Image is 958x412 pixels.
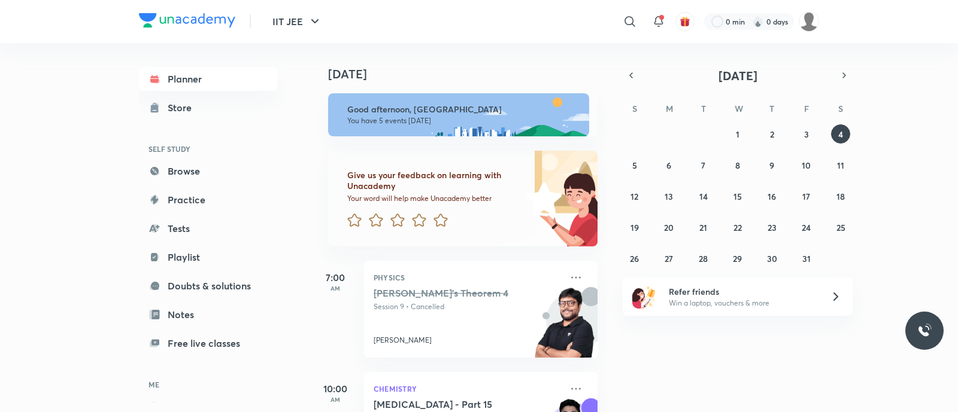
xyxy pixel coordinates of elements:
button: October 20, 2025 [659,218,678,237]
abbr: Saturday [838,103,843,114]
p: Session 9 • Cancelled [374,301,562,312]
button: October 21, 2025 [694,218,713,237]
button: October 25, 2025 [831,218,850,237]
h6: Good afternoon, [GEOGRAPHIC_DATA] [347,104,578,115]
button: October 31, 2025 [797,249,816,268]
button: October 7, 2025 [694,155,713,175]
a: Company Logo [139,13,235,30]
h6: Refer friends [669,285,816,298]
a: Practice [139,188,278,212]
abbr: October 26, 2025 [630,253,639,264]
abbr: October 25, 2025 [836,222,845,233]
button: October 30, 2025 [762,249,781,268]
abbr: October 13, 2025 [665,191,673,202]
img: afternoon [328,93,589,136]
img: ttu [917,324,932,338]
img: streak [752,16,764,28]
abbr: October 1, 2025 [736,129,739,140]
button: avatar [675,12,695,31]
button: October 29, 2025 [728,249,747,268]
abbr: October 12, 2025 [630,191,638,202]
abbr: October 22, 2025 [733,222,742,233]
h5: 10:00 [311,382,359,396]
abbr: October 15, 2025 [733,191,742,202]
img: referral [632,285,656,309]
button: October 14, 2025 [694,187,713,206]
h5: 7:00 [311,270,359,285]
abbr: October 27, 2025 [665,253,673,264]
img: unacademy [532,287,598,370]
abbr: October 16, 2025 [768,191,776,202]
a: Doubts & solutions [139,274,278,298]
abbr: October 4, 2025 [838,129,843,140]
abbr: October 2, 2025 [770,129,774,140]
p: Win a laptop, vouchers & more [669,298,816,309]
a: Notes [139,303,278,326]
abbr: October 11, 2025 [837,160,844,171]
abbr: October 3, 2025 [804,129,809,140]
p: You have 5 events [DATE] [347,116,578,126]
abbr: October 29, 2025 [733,253,742,264]
button: October 19, 2025 [625,218,644,237]
button: October 16, 2025 [762,187,781,206]
a: Store [139,96,278,120]
abbr: October 31, 2025 [802,253,811,264]
abbr: October 8, 2025 [735,160,740,171]
abbr: Tuesday [701,103,706,114]
abbr: October 30, 2025 [767,253,777,264]
button: October 28, 2025 [694,249,713,268]
abbr: October 6, 2025 [666,160,671,171]
abbr: October 14, 2025 [699,191,708,202]
div: Store [168,100,199,115]
abbr: Sunday [632,103,637,114]
img: feedback_image [486,151,598,246]
button: October 17, 2025 [797,187,816,206]
a: Planner [139,67,278,91]
img: Company Logo [139,13,235,28]
h6: Give us your feedback on learning with Unacademy [347,170,522,191]
button: October 6, 2025 [659,155,678,175]
img: Preeti patil [799,11,819,32]
button: October 18, 2025 [831,187,850,206]
abbr: October 10, 2025 [802,160,811,171]
button: October 8, 2025 [728,155,747,175]
button: IIT JEE [265,10,329,33]
p: Chemistry [374,382,562,396]
h6: SELF STUDY [139,139,278,159]
abbr: October 21, 2025 [699,222,707,233]
button: October 9, 2025 [762,155,781,175]
button: October 4, 2025 [831,124,850,144]
a: Browse [139,159,278,183]
abbr: Friday [804,103,809,114]
abbr: October 18, 2025 [836,191,845,202]
img: avatar [680,16,690,27]
a: Playlist [139,245,278,269]
p: Physics [374,270,562,285]
abbr: Wednesday [735,103,743,114]
button: October 2, 2025 [762,124,781,144]
button: October 24, 2025 [797,218,816,237]
button: October 1, 2025 [728,124,747,144]
button: October 12, 2025 [625,187,644,206]
button: October 26, 2025 [625,249,644,268]
a: Tests [139,216,278,240]
abbr: October 7, 2025 [701,160,705,171]
abbr: October 24, 2025 [802,222,811,233]
p: AM [311,396,359,403]
button: October 22, 2025 [728,218,747,237]
abbr: October 17, 2025 [802,191,810,202]
button: October 3, 2025 [797,124,816,144]
abbr: October 9, 2025 [769,160,774,171]
h4: [DATE] [328,67,610,81]
abbr: October 19, 2025 [630,222,639,233]
abbr: October 5, 2025 [632,160,637,171]
h5: Gauss's Theorem 4 [374,287,523,299]
p: Your word will help make Unacademy better [347,194,522,203]
button: October 10, 2025 [797,155,816,175]
a: Free live classes [139,331,278,355]
button: October 23, 2025 [762,218,781,237]
button: October 27, 2025 [659,249,678,268]
abbr: October 23, 2025 [768,222,777,233]
abbr: Monday [666,103,673,114]
button: [DATE] [639,67,836,84]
